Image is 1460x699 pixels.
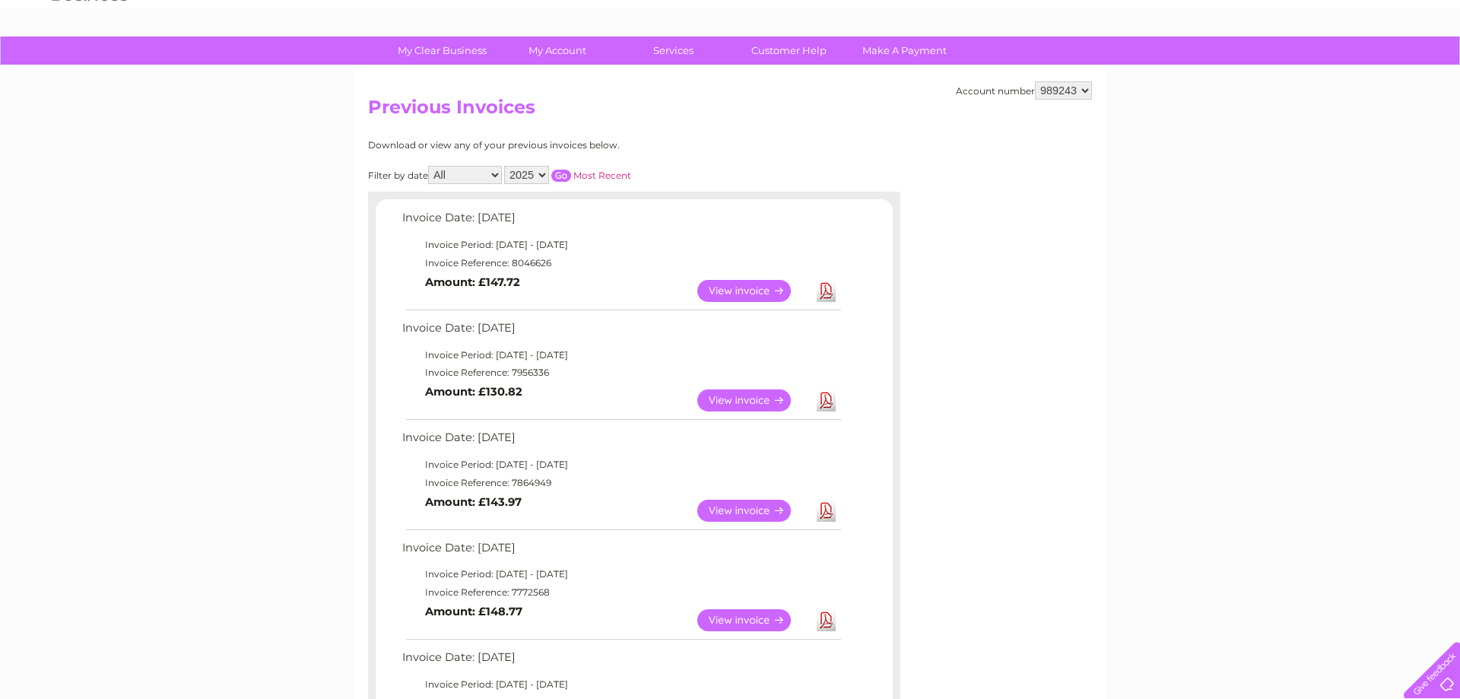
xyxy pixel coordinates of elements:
[1410,65,1446,76] a: Log out
[368,140,767,151] div: Download or view any of your previous invoices below.
[398,456,843,474] td: Invoice Period: [DATE] - [DATE]
[1173,8,1278,27] a: 0333 014 3131
[956,81,1092,100] div: Account number
[398,565,843,583] td: Invoice Period: [DATE] - [DATE]
[425,385,522,399] b: Amount: £130.82
[398,318,843,346] td: Invoice Date: [DATE]
[842,37,967,65] a: Make A Payment
[425,605,522,618] b: Amount: £148.77
[398,254,843,272] td: Invoice Reference: 8046626
[697,280,809,302] a: View
[398,538,843,566] td: Invoice Date: [DATE]
[611,37,736,65] a: Services
[379,37,505,65] a: My Clear Business
[398,236,843,254] td: Invoice Period: [DATE] - [DATE]
[425,495,522,509] b: Amount: £143.97
[372,8,1090,74] div: Clear Business is a trading name of Verastar Limited (registered in [GEOGRAPHIC_DATA] No. 3667643...
[697,609,809,631] a: View
[398,427,843,456] td: Invoice Date: [DATE]
[817,389,836,411] a: Download
[1192,65,1221,76] a: Water
[398,346,843,364] td: Invoice Period: [DATE] - [DATE]
[398,474,843,492] td: Invoice Reference: 7864949
[1273,65,1319,76] a: Telecoms
[398,675,843,694] td: Invoice Period: [DATE] - [DATE]
[368,166,767,184] div: Filter by date
[726,37,852,65] a: Customer Help
[697,500,809,522] a: View
[398,208,843,236] td: Invoice Date: [DATE]
[573,170,631,181] a: Most Recent
[495,37,620,65] a: My Account
[697,389,809,411] a: View
[817,500,836,522] a: Download
[425,275,520,289] b: Amount: £147.72
[398,583,843,602] td: Invoice Reference: 7772568
[368,97,1092,126] h2: Previous Invoices
[817,609,836,631] a: Download
[1359,65,1396,76] a: Contact
[817,280,836,302] a: Download
[1328,65,1350,76] a: Blog
[398,364,843,382] td: Invoice Reference: 7956336
[1230,65,1264,76] a: Energy
[398,647,843,675] td: Invoice Date: [DATE]
[51,40,129,86] img: logo.png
